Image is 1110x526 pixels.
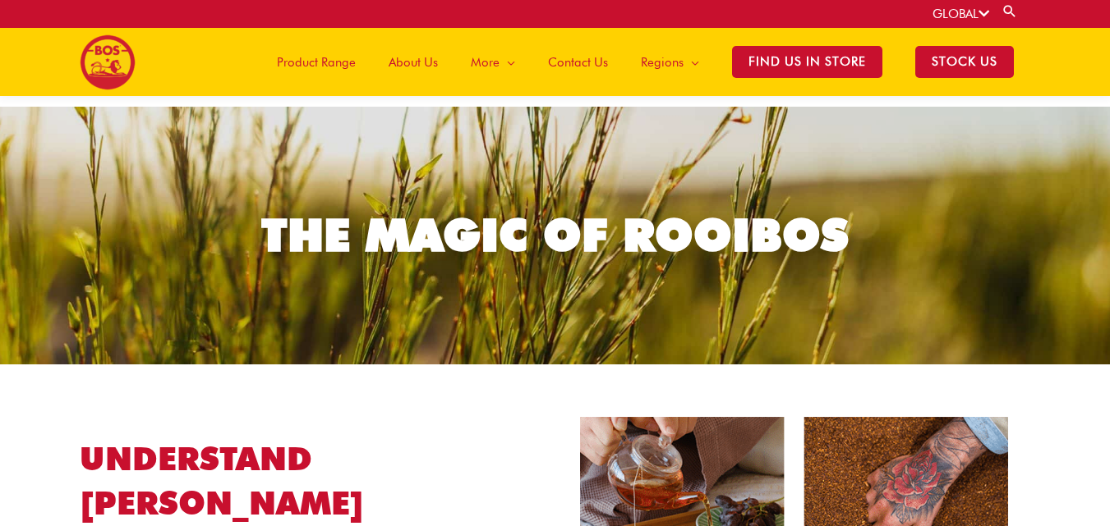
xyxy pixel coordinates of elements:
nav: Site Navigation [248,28,1030,96]
a: Contact Us [532,28,624,96]
span: Product Range [277,38,356,87]
a: Product Range [260,28,372,96]
span: Regions [641,38,684,87]
span: Contact Us [548,38,608,87]
span: More [471,38,500,87]
span: STOCK US [915,46,1014,78]
a: Find Us in Store [716,28,899,96]
span: About Us [389,38,438,87]
a: GLOBAL [933,7,989,21]
div: THE MAGIC OF ROOIBOS [261,213,849,258]
span: Find Us in Store [732,46,882,78]
a: Search button [1002,3,1018,19]
a: Regions [624,28,716,96]
a: More [454,28,532,96]
a: STOCK US [899,28,1030,96]
a: About Us [372,28,454,96]
h1: UNDERSTAND [PERSON_NAME] [80,437,508,526]
img: BOS logo finals-200px [80,34,136,90]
